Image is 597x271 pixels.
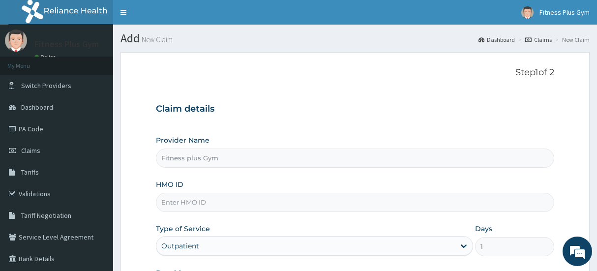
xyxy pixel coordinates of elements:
label: HMO ID [156,180,183,189]
small: New Claim [140,36,173,43]
img: User Image [5,30,27,52]
a: Claims [525,35,552,44]
label: Type of Service [156,224,210,234]
span: Claims [21,146,40,155]
span: Fitness Plus Gym [539,8,590,17]
label: Provider Name [156,135,209,145]
input: Enter HMO ID [156,193,554,212]
p: Fitness Plus Gym [34,40,99,49]
span: Tariffs [21,168,39,177]
span: Switch Providers [21,81,71,90]
label: Days [475,224,492,234]
p: Step 1 of 2 [156,67,554,78]
a: Online [34,54,58,60]
span: Tariff Negotiation [21,211,71,220]
h3: Claim details [156,104,554,115]
img: User Image [521,6,534,19]
a: Dashboard [478,35,515,44]
li: New Claim [553,35,590,44]
h1: Add [120,32,590,45]
span: Dashboard [21,103,53,112]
